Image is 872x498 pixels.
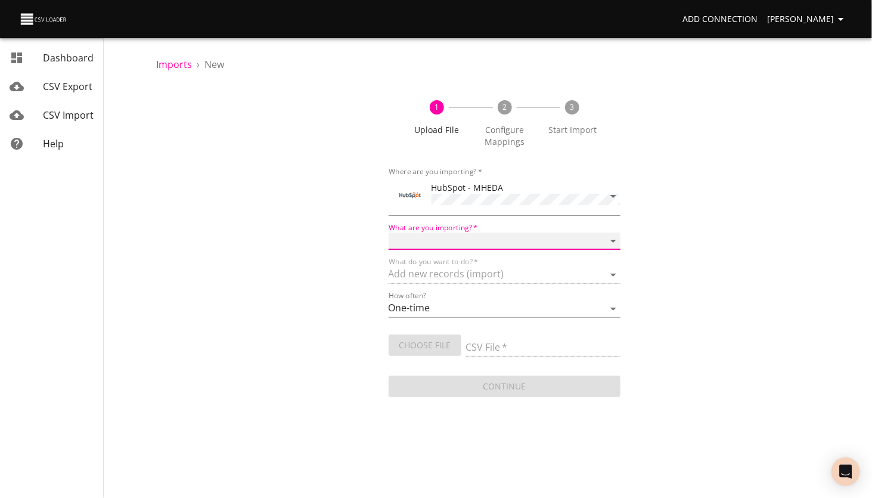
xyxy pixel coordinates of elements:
[389,224,477,231] label: What are you importing?
[408,124,466,136] span: Upload File
[476,124,534,148] span: Configure Mappings
[682,12,758,27] span: Add Connection
[43,80,92,93] span: CSV Export
[43,109,94,122] span: CSV Import
[767,12,848,27] span: [PERSON_NAME]
[831,457,860,486] div: Open Intercom Messenger
[43,137,64,150] span: Help
[570,102,575,112] text: 3
[678,8,762,30] a: Add Connection
[762,8,853,30] button: [PERSON_NAME]
[389,292,427,299] label: How often?
[197,57,200,72] li: ›
[398,183,422,207] img: HubSpot
[389,177,621,216] div: ToolHubSpot - MHEDA
[389,258,478,265] label: What do you want to do?
[156,58,192,71] a: Imports
[19,11,69,27] img: CSV Loader
[43,51,94,64] span: Dashboard
[204,58,224,71] span: New
[389,168,482,175] label: Where are you importing?
[398,183,422,207] div: Tool
[502,102,507,112] text: 2
[435,102,439,112] text: 1
[543,124,601,136] span: Start Import
[432,182,504,193] span: HubSpot - MHEDA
